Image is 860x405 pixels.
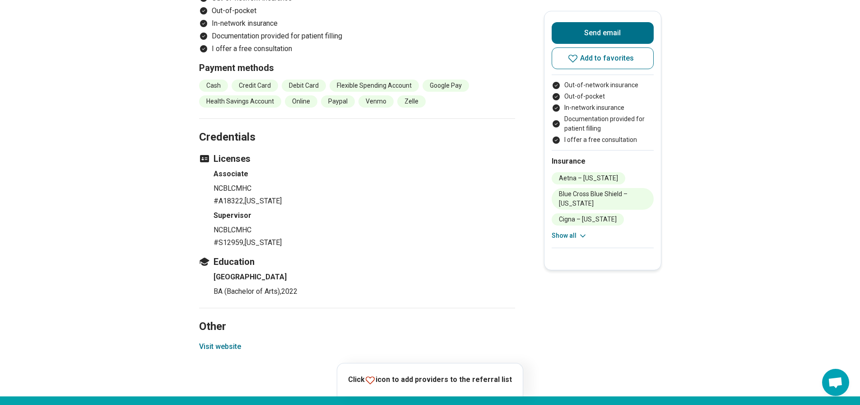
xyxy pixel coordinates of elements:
div: Open chat [822,369,849,396]
button: Visit website [199,341,241,352]
li: Debit Card [282,80,326,92]
li: Out-of-network insurance [552,80,654,90]
p: BA (Bachelor of Arts) , 2022 [214,286,515,297]
p: #A18322 [214,196,515,207]
h4: Supervisor [214,210,515,221]
button: Show all [552,231,587,240]
ul: Payment options [552,80,654,145]
li: Health Savings Account [199,95,281,108]
h3: Education [199,255,515,268]
li: In-network insurance [199,18,515,29]
li: Paypal [321,95,355,108]
h4: [GEOGRAPHIC_DATA] [214,272,515,283]
li: Out-of-pocket [552,92,654,101]
button: Send email [552,22,654,44]
span: Add to favorites [580,55,634,62]
h4: Associate [214,169,515,179]
h3: Licenses [199,152,515,165]
li: Documentation provided for patient filling [199,31,515,42]
li: Out-of-pocket [199,5,515,16]
p: Click icon to add providers to the referral list [348,374,512,386]
h2: Insurance [552,156,654,167]
span: , [US_STATE] [243,238,282,247]
li: Venmo [358,95,394,108]
li: Documentation provided for patient filling [552,114,654,133]
li: Credit Card [232,80,278,92]
h2: Credentials [199,108,515,145]
button: Add to favorites [552,47,654,69]
p: NCBLCMHC [214,183,515,194]
li: Aetna – [US_STATE] [552,172,625,184]
li: Online [285,95,317,108]
li: I offer a free consultation [552,135,654,145]
p: NCBLCMHC [214,225,515,235]
li: Cigna – [US_STATE] [552,213,624,226]
li: I offer a free consultation [199,43,515,54]
h3: Payment methods [199,61,515,74]
li: Flexible Spending Account [330,80,419,92]
li: In-network insurance [552,103,654,113]
li: Cash [199,80,228,92]
li: Google Pay [423,80,469,92]
li: Zelle [397,95,426,108]
span: , [US_STATE] [243,197,282,205]
h2: Other [199,297,515,334]
li: Blue Cross Blue Shield – [US_STATE] [552,188,654,210]
p: #S12959 [214,237,515,248]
